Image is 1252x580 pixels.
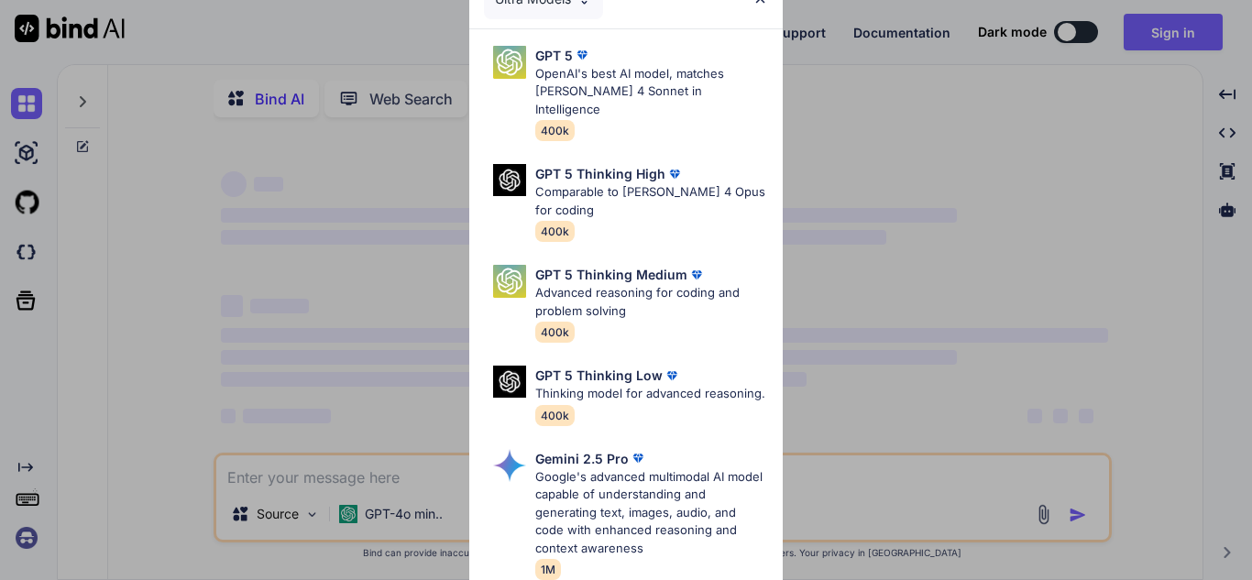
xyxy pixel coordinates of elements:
[535,284,768,320] p: Advanced reasoning for coding and problem solving
[535,322,575,343] span: 400k
[493,46,526,79] img: Pick Models
[663,367,681,385] img: premium
[535,385,765,403] p: Thinking model for advanced reasoning.
[535,265,687,284] p: GPT 5 Thinking Medium
[535,120,575,141] span: 400k
[535,46,573,65] p: GPT 5
[573,46,591,64] img: premium
[535,449,629,468] p: Gemini 2.5 Pro
[493,265,526,298] img: Pick Models
[535,366,663,385] p: GPT 5 Thinking Low
[493,164,526,196] img: Pick Models
[493,366,526,398] img: Pick Models
[687,266,706,284] img: premium
[535,221,575,242] span: 400k
[535,559,561,580] span: 1M
[535,405,575,426] span: 400k
[665,165,684,183] img: premium
[535,65,768,119] p: OpenAI's best AI model, matches [PERSON_NAME] 4 Sonnet in Intelligence
[493,449,526,482] img: Pick Models
[535,164,665,183] p: GPT 5 Thinking High
[535,468,768,558] p: Google's advanced multimodal AI model capable of understanding and generating text, images, audio...
[629,449,647,467] img: premium
[535,183,768,219] p: Comparable to [PERSON_NAME] 4 Opus for coding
